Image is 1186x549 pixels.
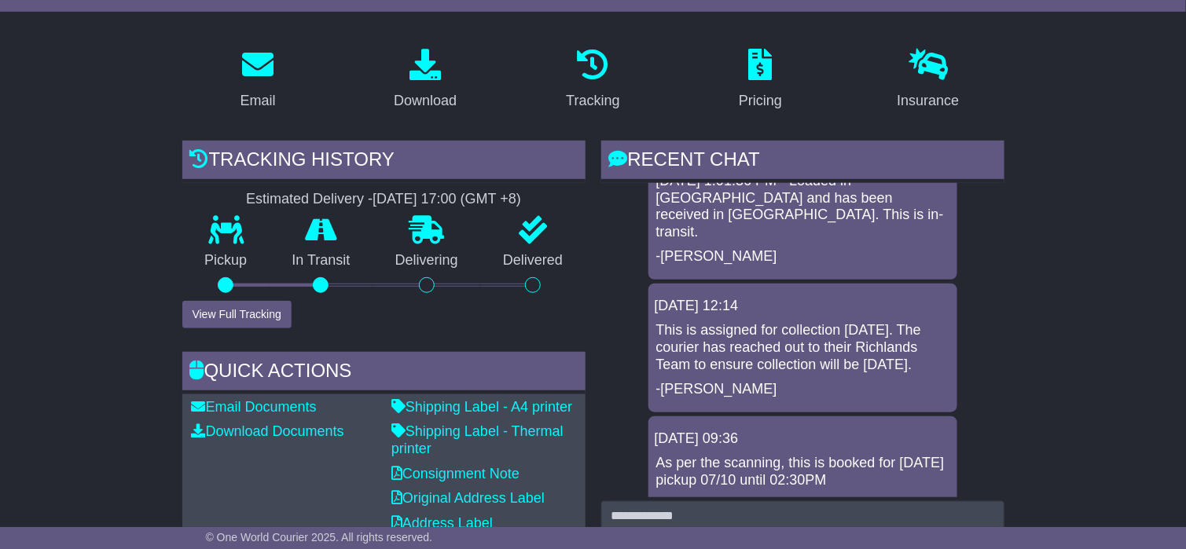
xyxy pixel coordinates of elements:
[656,173,949,240] p: [DATE] 1:01:36 PM - Loaded in [GEOGRAPHIC_DATA] and has been received in [GEOGRAPHIC_DATA]. This ...
[739,90,782,112] div: Pricing
[384,43,467,117] a: Download
[391,399,572,415] a: Shipping Label - A4 printer
[230,43,286,117] a: Email
[655,298,951,315] div: [DATE] 12:14
[887,43,969,117] a: Insurance
[655,430,951,448] div: [DATE] 09:36
[391,423,564,456] a: Shipping Label - Thermal printer
[897,90,959,112] div: Insurance
[566,90,619,112] div: Tracking
[270,252,373,269] p: In Transit
[182,191,586,208] div: Estimated Delivery -
[656,322,949,373] p: This is assigned for collection [DATE]. The courier has reached out to their Richlands Team to en...
[182,301,292,328] button: View Full Tracking
[656,497,949,531] p: I've sent a message to the courier advising them to ensure pickup is done [DATE].
[601,141,1004,183] div: RECENT CHAT
[391,515,493,531] a: Address Label
[182,252,270,269] p: Pickup
[729,43,792,117] a: Pricing
[480,252,585,269] p: Delivered
[192,423,344,439] a: Download Documents
[373,191,521,208] div: [DATE] 17:00 (GMT +8)
[182,141,586,183] div: Tracking history
[556,43,630,117] a: Tracking
[182,352,586,394] div: Quick Actions
[206,531,433,544] span: © One World Courier 2025. All rights reserved.
[394,90,457,112] div: Download
[373,252,480,269] p: Delivering
[391,466,520,481] a: Consignment Note
[192,399,317,415] a: Email Documents
[656,381,949,398] p: -[PERSON_NAME]
[241,90,276,112] div: Email
[656,455,949,489] p: As per the scanning, this is booked for [DATE] pickup 07/10 until 02:30PM
[391,490,545,506] a: Original Address Label
[656,248,949,265] p: -[PERSON_NAME]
